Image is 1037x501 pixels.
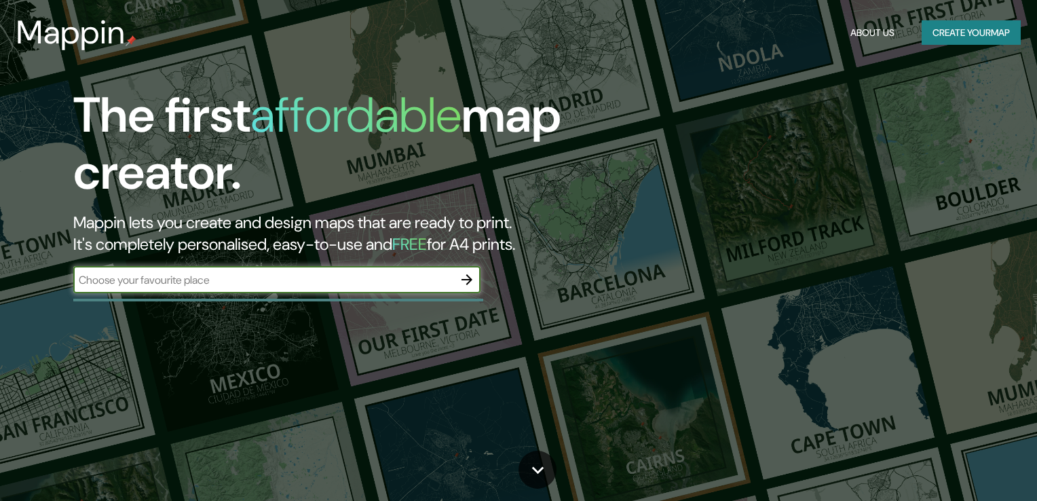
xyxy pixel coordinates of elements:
h3: Mappin [16,14,126,52]
button: About Us [845,20,900,45]
h5: FREE [392,234,427,255]
img: mappin-pin [126,35,136,46]
h1: The first map creator. [73,87,592,212]
h2: Mappin lets you create and design maps that are ready to print. It's completely personalised, eas... [73,212,592,255]
input: Choose your favourite place [73,272,453,288]
button: Create yourmap [922,20,1021,45]
h1: affordable [250,83,461,147]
